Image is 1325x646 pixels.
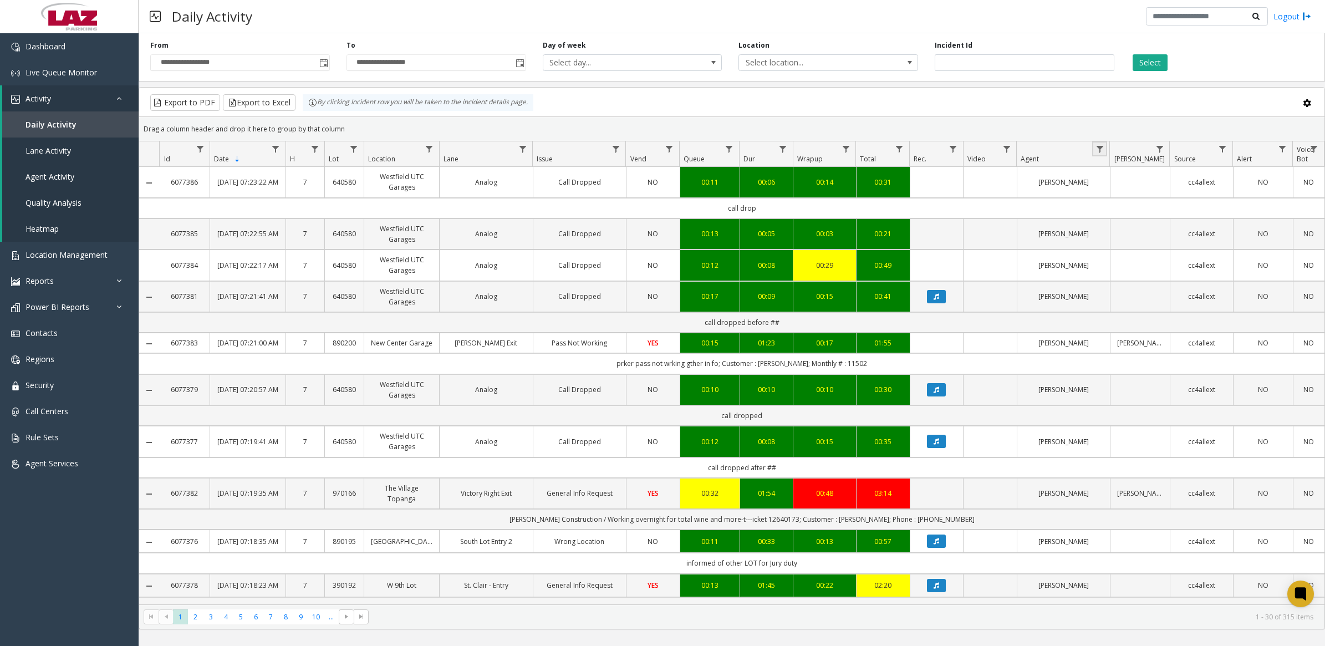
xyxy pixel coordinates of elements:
[217,338,278,348] a: [DATE] 07:21:00 AM
[687,384,733,395] a: 00:10
[371,483,432,504] a: The Village Topanga
[1152,141,1167,156] a: Parker Filter Menu
[747,260,787,271] a: 00:08
[687,177,733,187] a: 00:11
[1177,536,1226,547] a: cc4allext
[11,434,20,442] img: 'icon'
[800,384,849,395] a: 00:10
[166,228,203,239] a: 6077385
[26,145,71,156] span: Lane Activity
[1177,338,1226,348] a: cc4allext
[1300,291,1318,302] a: NO
[540,228,619,239] a: Call Dropped
[513,55,526,70] span: Toggle popup
[687,580,733,591] a: 00:13
[293,338,318,348] a: 7
[217,291,278,302] a: [DATE] 07:21:41 AM
[633,384,673,395] a: NO
[26,67,97,78] span: Live Queue Monitor
[800,291,849,302] div: 00:15
[159,509,1324,530] td: [PERSON_NAME] Construction / Working overnight for total wine and more-t---icket 12640173; Custom...
[747,291,787,302] a: 00:09
[1307,141,1322,156] a: Voice Bot Filter Menu
[293,536,318,547] a: 7
[648,229,658,238] span: NO
[935,40,972,50] label: Incident Id
[648,261,658,270] span: NO
[223,94,295,111] button: Export to Excel
[293,260,318,271] a: 7
[747,536,787,547] div: 00:33
[11,95,20,104] img: 'icon'
[159,198,1324,218] td: call drop
[346,141,361,156] a: Lot Filter Menu
[800,177,849,187] div: 00:14
[1240,338,1286,348] a: NO
[371,338,432,348] a: New Center Garage
[166,384,203,395] a: 6077379
[747,488,787,499] a: 01:54
[863,291,903,302] a: 00:41
[139,490,159,499] a: Collapse Details
[747,228,787,239] div: 00:05
[892,141,907,156] a: Total Filter Menu
[863,436,903,447] a: 00:35
[446,580,526,591] a: St. Clair - Entry
[747,338,787,348] a: 01:23
[139,538,159,547] a: Collapse Details
[1177,177,1226,187] a: cc4allext
[26,458,78,469] span: Agent Services
[371,286,432,307] a: Westfield UTC Garages
[739,55,881,70] span: Select location...
[648,489,659,498] span: YES
[332,488,357,499] a: 970166
[776,141,791,156] a: Dur Filter Menu
[217,228,278,239] a: [DATE] 07:22:55 AM
[159,457,1324,478] td: call dropped after ##
[863,228,903,239] div: 00:21
[747,436,787,447] div: 00:08
[1302,11,1311,22] img: logout
[371,223,432,245] a: Westfield UTC Garages
[11,408,20,416] img: 'icon'
[738,40,769,50] label: Location
[11,43,20,52] img: 'icon'
[11,303,20,312] img: 'icon'
[747,177,787,187] a: 00:06
[26,250,108,260] span: Location Management
[687,488,733,499] div: 00:32
[1240,260,1286,271] a: NO
[687,536,733,547] div: 00:11
[540,177,619,187] a: Call Dropped
[608,141,623,156] a: Issue Filter Menu
[1240,580,1286,591] a: NO
[633,436,673,447] a: NO
[800,436,849,447] div: 00:15
[371,171,432,192] a: Westfield UTC Garages
[1177,488,1226,499] a: cc4allext
[687,260,733,271] a: 00:12
[332,177,357,187] a: 640580
[648,338,659,348] span: YES
[1240,228,1286,239] a: NO
[293,436,318,447] a: 7
[159,597,1324,618] td: [PERSON_NAME] said he wiull break the gate
[11,69,20,78] img: 'icon'
[1240,436,1286,447] a: NO
[332,384,357,395] a: 640580
[308,98,317,107] img: infoIcon.svg
[371,379,432,400] a: Westfield UTC Garages
[2,138,139,164] a: Lane Activity
[26,223,59,234] span: Heatmap
[173,609,188,624] span: Page 1
[1117,338,1163,348] a: [PERSON_NAME]
[139,293,159,302] a: Collapse Details
[1177,580,1226,591] a: cc4allext
[1024,177,1103,187] a: [PERSON_NAME]
[446,177,526,187] a: Analog
[863,177,903,187] a: 00:31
